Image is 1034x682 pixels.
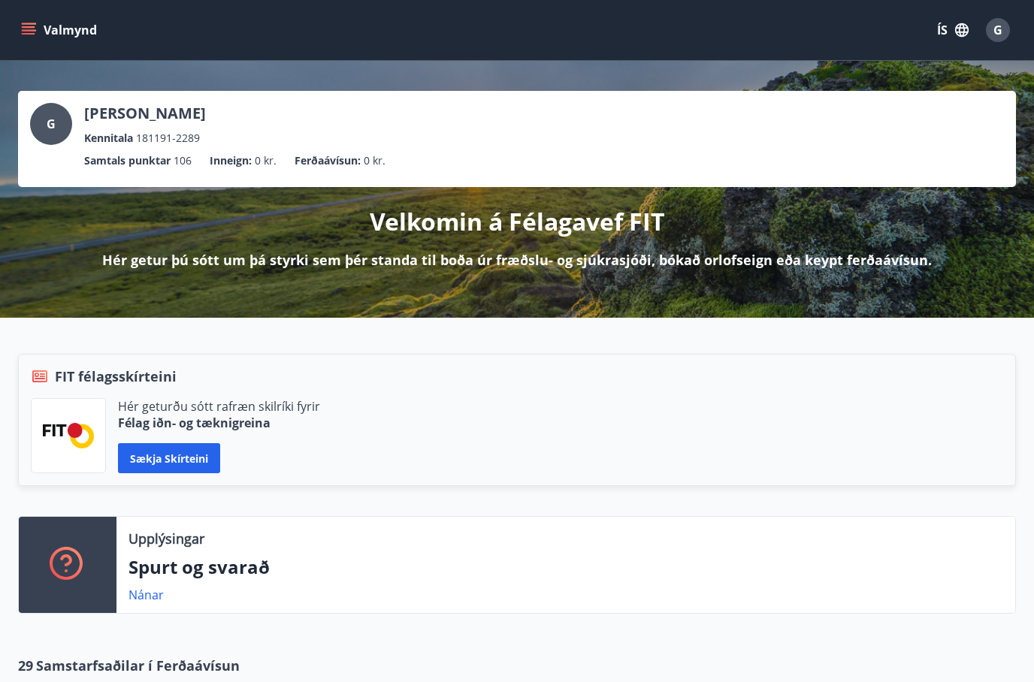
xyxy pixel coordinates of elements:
p: Samtals punktar [84,152,171,169]
p: Hér geturðu sótt rafræn skilríki fyrir [118,398,320,415]
span: G [47,116,56,132]
p: Hér getur þú sótt um þá styrki sem þér standa til boða úr fræðslu- og sjúkrasjóði, bókað orlofsei... [102,250,932,270]
p: Félag iðn- og tæknigreina [118,415,320,431]
button: menu [18,17,103,44]
span: 0 kr. [255,152,277,169]
button: G [980,12,1016,48]
button: ÍS [929,17,977,44]
a: Nánar [128,587,164,603]
p: Inneign : [210,152,252,169]
img: FPQVkF9lTnNbbaRSFyT17YYeljoOGk5m51IhT0bO.png [43,423,94,448]
span: G [993,22,1002,38]
p: Spurt og svarað [128,554,1003,580]
p: Upplýsingar [128,529,204,548]
p: Ferðaávísun : [295,152,361,169]
span: 29 [18,656,33,675]
span: 0 kr. [364,152,385,169]
button: Sækja skírteini [118,443,220,473]
p: Velkomin á Félagavef FIT [370,205,665,238]
span: 181191-2289 [136,130,200,146]
span: FIT félagsskírteini [55,367,177,386]
p: Kennitala [84,130,133,146]
p: [PERSON_NAME] [84,103,206,124]
span: Samstarfsaðilar í Ferðaávísun [36,656,240,675]
span: 106 [174,152,192,169]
